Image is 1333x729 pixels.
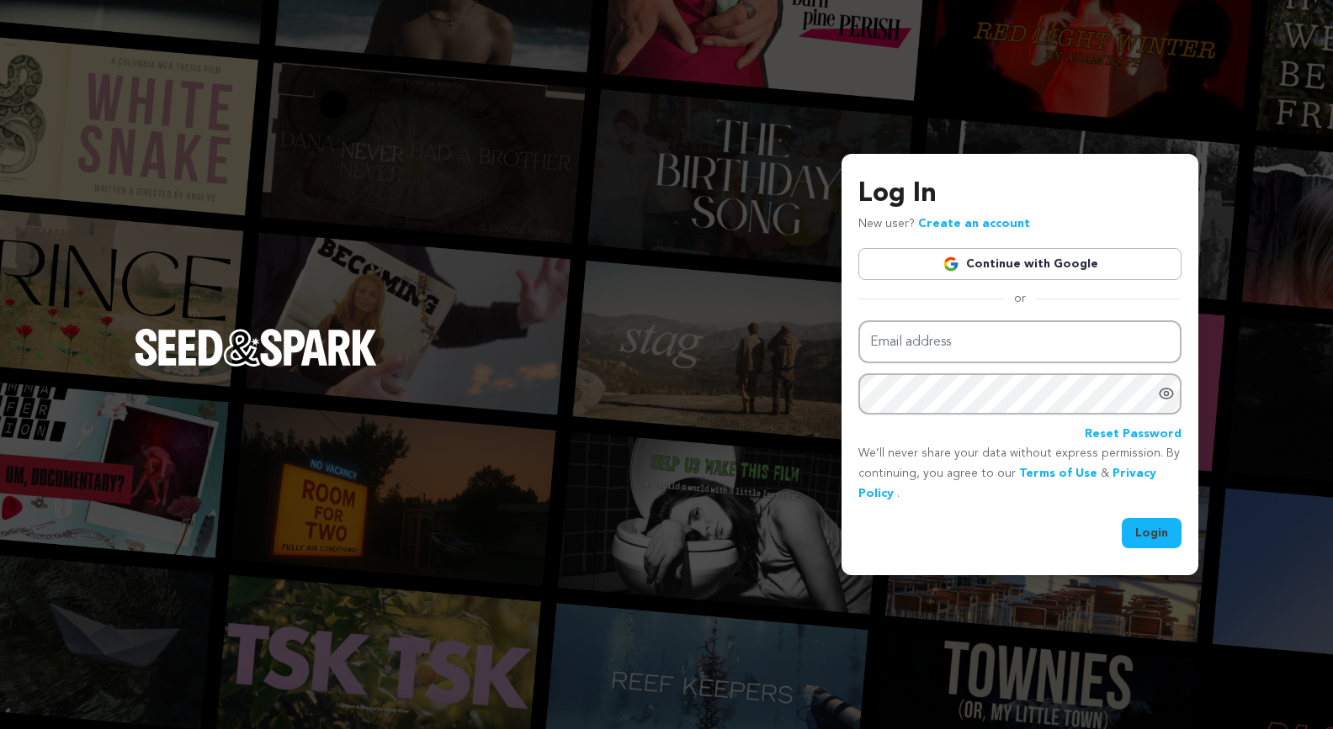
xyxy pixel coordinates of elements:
button: Login [1122,518,1182,548]
a: Seed&Spark Homepage [135,329,377,399]
a: Show password as plain text. Warning: this will display your password on the screen. [1158,385,1175,402]
a: Reset Password [1085,425,1182,445]
a: Privacy Policy [858,468,1156,499]
a: Create an account [918,218,1030,230]
span: or [1004,290,1036,307]
a: Continue with Google [858,248,1182,280]
img: Google logo [943,256,959,272]
h3: Log In [858,174,1182,214]
img: Seed&Spark Logo [135,329,377,366]
input: Email address [858,320,1182,363]
p: New user? [858,214,1030,235]
a: Terms of Use [1019,468,1097,479]
p: We’ll never share your data without express permission. By continuing, you agree to our & . [858,444,1182,504]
